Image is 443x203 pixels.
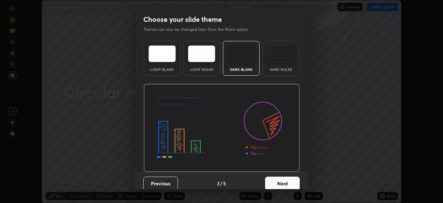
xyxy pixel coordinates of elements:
img: darkThemeBanner.d06ce4a2.svg [144,84,300,172]
img: lightTheme.e5ed3b09.svg [148,45,176,62]
button: Previous [143,177,178,191]
h4: 5 [223,180,226,187]
h4: / [220,180,223,187]
h4: 3 [217,180,220,187]
div: Dark Blank [227,68,255,71]
img: darkTheme.f0cc69e5.svg [228,45,255,62]
p: Theme can also be changed later from the More option [143,26,255,33]
div: Light Blank [148,68,176,71]
h2: Choose your slide theme [143,15,222,24]
img: lightRuledTheme.5fabf969.svg [188,45,215,62]
div: Dark Ruled [267,68,295,71]
img: darkRuledTheme.de295e13.svg [267,45,295,62]
button: Next [265,177,300,191]
div: Light Ruled [188,68,216,71]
